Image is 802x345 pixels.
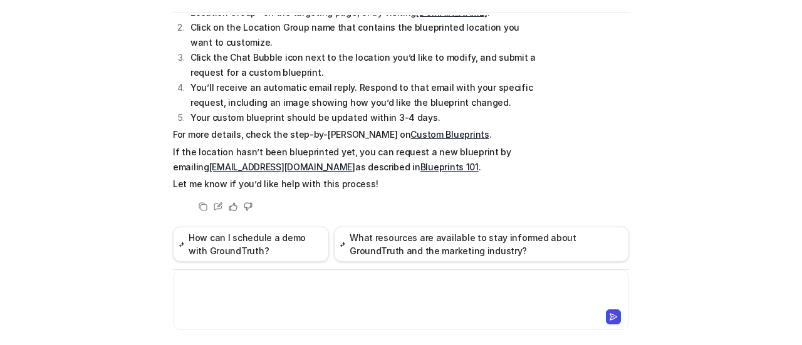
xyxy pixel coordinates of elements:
a: [EMAIL_ADDRESS][DOMAIN_NAME] [209,162,355,172]
li: Click the Chat Bubble icon next to the location you’d like to modify, and submit a request for a ... [187,50,539,80]
li: You’ll receive an automatic email reply. Respond to that email with your specific request, includ... [187,80,539,110]
a: [DOMAIN_NAME] [416,7,487,18]
a: Custom Blueprints [410,129,489,140]
li: Your custom blueprint should be updated within 3-4 days. [187,110,539,125]
p: Let me know if you’d like help with this process! [173,177,539,192]
button: How can I schedule a demo with GroundTruth? [173,227,329,262]
a: Blueprints 101 [420,162,479,172]
button: What resources are available to stay informed about GroundTruth and the marketing industry? [334,227,629,262]
p: For more details, check the step-by-[PERSON_NAME] on . [173,127,539,142]
p: If the location hasn’t been blueprinted yet, you can request a new blueprint by emailing as descr... [173,145,539,175]
li: Click on the Location Group name that contains the blueprinted location you want to customize. [187,20,539,50]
